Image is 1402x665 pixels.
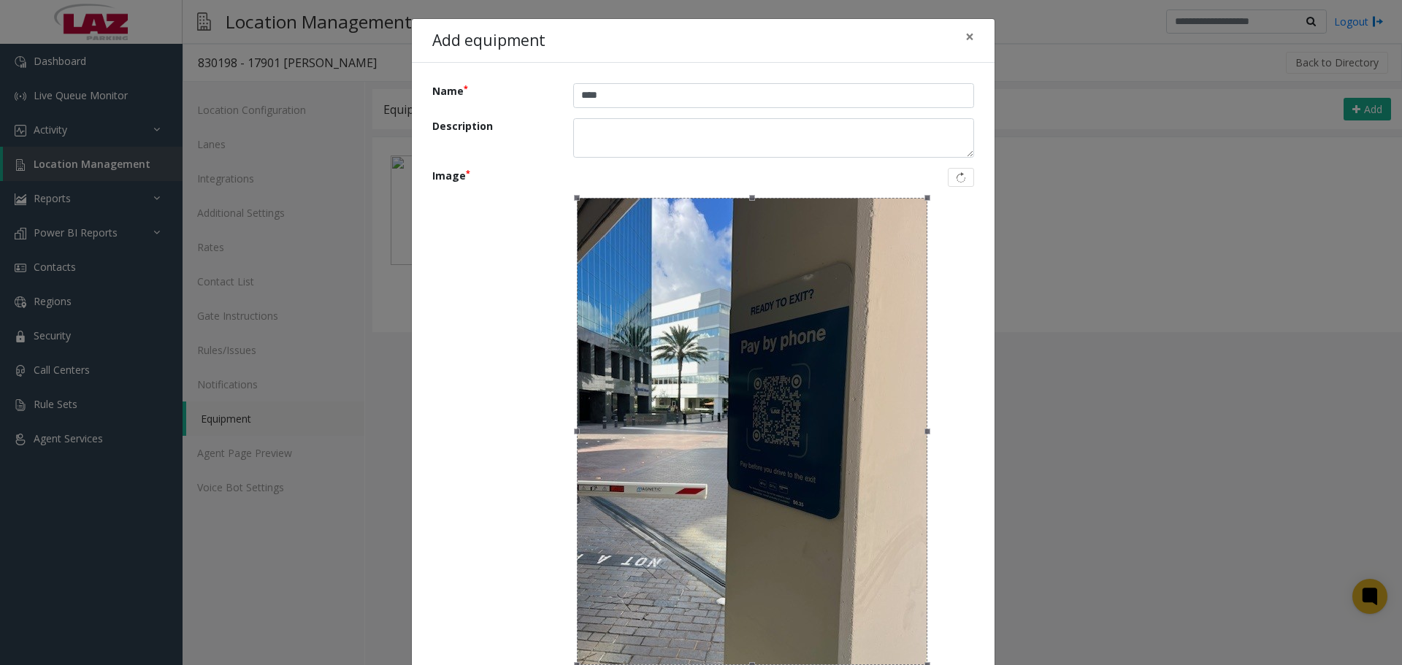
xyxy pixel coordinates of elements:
[432,29,545,53] h4: Add equipment
[421,168,562,664] label: Image
[965,26,974,47] span: ×
[421,83,562,103] label: Name
[955,172,967,183] img: rotate
[421,118,562,153] label: Description
[955,19,984,55] button: Close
